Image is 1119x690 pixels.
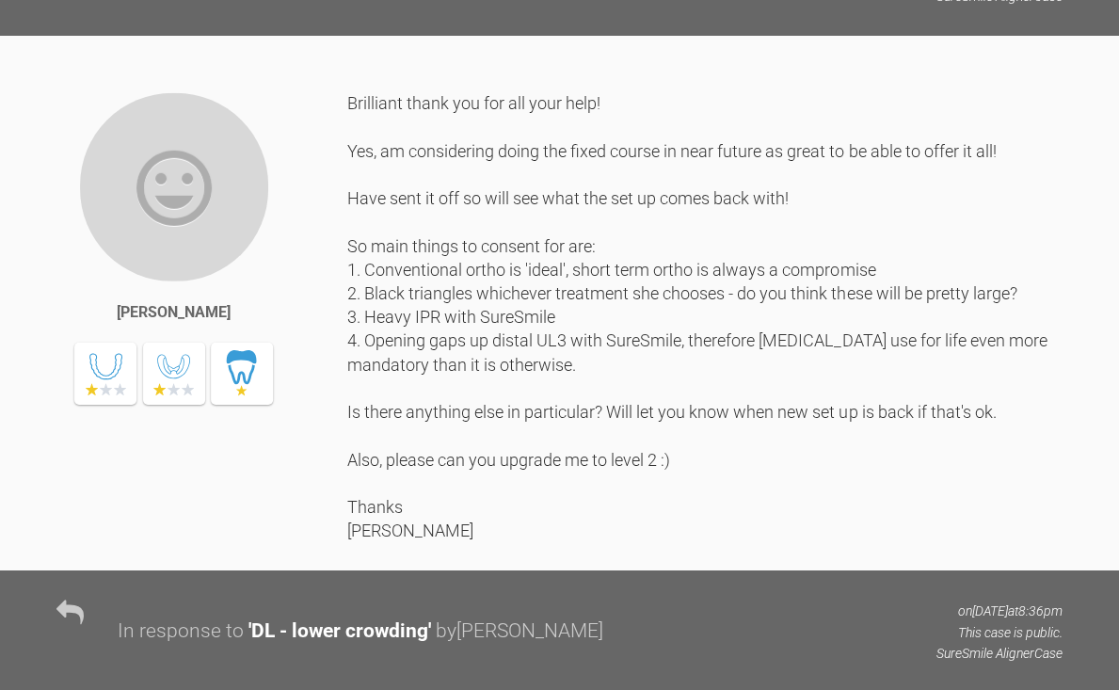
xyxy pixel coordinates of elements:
[436,616,603,648] div: by [PERSON_NAME]
[117,300,231,325] div: [PERSON_NAME]
[347,91,1063,542] div: Brilliant thank you for all your help! Yes, am considering doing the fixed course in near future ...
[936,601,1063,621] p: on [DATE] at 8:36pm
[78,91,270,283] img: Cathryn Sherlock
[248,616,431,648] div: ' DL - lower crowding '
[118,616,244,648] div: In response to
[936,643,1063,664] p: SureSmile Aligner Case
[936,622,1063,643] p: This case is public.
